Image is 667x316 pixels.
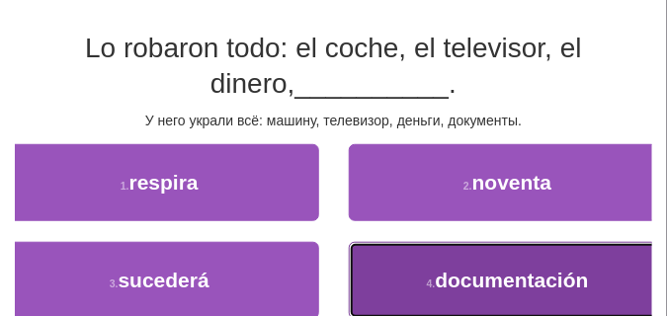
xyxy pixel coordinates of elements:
[436,269,589,291] span: documentación
[119,269,209,291] span: sucederá
[427,277,436,289] small: 4 .
[121,180,129,192] small: 1 .
[85,33,582,99] span: Lo robaron todo: el coche, el televisor, el dinero,
[15,111,652,130] div: У него украли всё: машину, телевизор, деньги, документы.
[449,68,457,99] span: .
[463,180,472,192] small: 2 .
[295,68,450,99] span: __________
[472,171,552,194] span: noventa
[129,171,199,194] span: respira
[110,277,119,289] small: 3 .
